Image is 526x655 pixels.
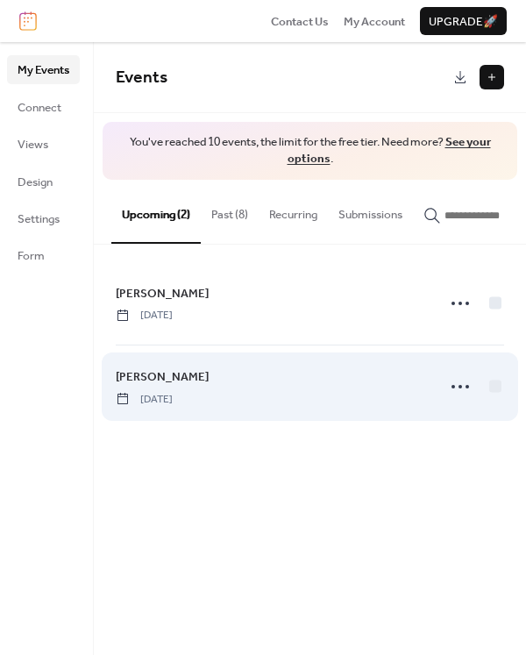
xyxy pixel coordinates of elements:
[18,247,45,265] span: Form
[111,180,201,243] button: Upcoming (2)
[7,93,80,121] a: Connect
[420,7,507,35] button: Upgrade🚀
[116,368,209,386] span: [PERSON_NAME]
[116,61,167,94] span: Events
[7,55,80,83] a: My Events
[429,13,498,31] span: Upgrade 🚀
[116,308,173,324] span: [DATE]
[344,12,405,30] a: My Account
[344,13,405,31] span: My Account
[116,284,209,303] a: [PERSON_NAME]
[116,285,209,303] span: [PERSON_NAME]
[271,13,329,31] span: Contact Us
[18,210,60,228] span: Settings
[116,392,173,408] span: [DATE]
[7,130,80,158] a: Views
[18,99,61,117] span: Connect
[7,204,80,232] a: Settings
[7,241,80,269] a: Form
[116,367,209,387] a: [PERSON_NAME]
[288,131,491,170] a: See your options
[201,180,259,241] button: Past (8)
[271,12,329,30] a: Contact Us
[120,134,500,167] span: You've reached 10 events, the limit for the free tier. Need more? .
[18,136,48,153] span: Views
[328,180,413,241] button: Submissions
[7,167,80,196] a: Design
[19,11,37,31] img: logo
[18,61,69,79] span: My Events
[259,180,328,241] button: Recurring
[18,174,53,191] span: Design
